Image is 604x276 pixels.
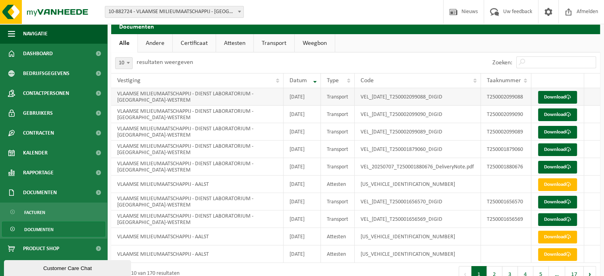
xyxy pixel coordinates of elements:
[355,141,481,158] td: VEL_[DATE]_T250001879060_DIGID
[111,18,600,34] h2: Documenten
[361,77,374,84] span: Code
[481,106,531,123] td: T250002099090
[23,44,53,64] span: Dashboard
[23,103,53,123] span: Gebruikers
[321,228,355,245] td: Attesten
[111,193,284,210] td: VLAAMSE MILIEUMAATSCHAPPIJ - DIENST LABORATORIUM - [GEOGRAPHIC_DATA]-WESTREM
[24,222,54,237] span: Documenten
[23,123,54,143] span: Contracten
[284,141,321,158] td: [DATE]
[2,205,105,220] a: Facturen
[538,91,577,104] a: Download
[321,106,355,123] td: Transport
[355,228,481,245] td: [US_VEHICLE_IDENTIFICATION_NUMBER]
[111,106,284,123] td: VLAAMSE MILIEUMAATSCHAPPIJ - DIENST LABORATORIUM - [GEOGRAPHIC_DATA]-WESTREM
[321,193,355,210] td: Transport
[492,60,512,66] label: Zoeken:
[284,88,321,106] td: [DATE]
[284,245,321,263] td: [DATE]
[355,158,481,176] td: VEL_20250707_T250001880676_DeliveryNote.pdf
[117,77,141,84] span: Vestiging
[111,141,284,158] td: VLAAMSE MILIEUMAATSCHAPPIJ - DIENST LABORATORIUM - [GEOGRAPHIC_DATA]-WESTREM
[105,6,244,18] span: 10-882724 - VLAAMSE MILIEUMAATSCHAPPIJ - AALST
[327,77,339,84] span: Type
[284,106,321,123] td: [DATE]
[23,183,57,203] span: Documenten
[289,77,307,84] span: Datum
[173,34,216,52] a: Certificaat
[284,228,321,245] td: [DATE]
[481,141,531,158] td: T250001879060
[116,58,132,69] span: 10
[355,106,481,123] td: VEL_[DATE]_T250002099090_DIGID
[321,158,355,176] td: Transport
[111,88,284,106] td: VLAAMSE MILIEUMAATSCHAPPIJ - DIENST LABORATORIUM - [GEOGRAPHIC_DATA]-WESTREM
[538,161,577,174] a: Download
[538,108,577,121] a: Download
[284,176,321,193] td: [DATE]
[355,88,481,106] td: VEL_[DATE]_T250002099088_DIGID
[111,228,284,245] td: VLAAMSE MILIEUMAATSCHAPPIJ - AALST
[254,34,294,52] a: Transport
[321,245,355,263] td: Attesten
[321,123,355,141] td: Transport
[4,259,133,276] iframe: chat widget
[111,176,284,193] td: VLAAMSE MILIEUMAATSCHAPPIJ - AALST
[138,34,172,52] a: Andere
[216,34,253,52] a: Attesten
[538,143,577,156] a: Download
[538,196,577,208] a: Download
[2,222,105,237] a: Documenten
[538,126,577,139] a: Download
[111,245,284,263] td: VLAAMSE MILIEUMAATSCHAPPIJ - AALST
[111,210,284,228] td: VLAAMSE MILIEUMAATSCHAPPIJ - DIENST LABORATORIUM - [GEOGRAPHIC_DATA]-WESTREM
[355,123,481,141] td: VEL_[DATE]_T250002099089_DIGID
[23,83,69,103] span: Contactpersonen
[481,158,531,176] td: T250001880676
[481,123,531,141] td: T250002099089
[321,88,355,106] td: Transport
[321,210,355,228] td: Transport
[111,123,284,141] td: VLAAMSE MILIEUMAATSCHAPPIJ - DIENST LABORATORIUM - [GEOGRAPHIC_DATA]-WESTREM
[137,59,193,66] label: resultaten weergeven
[295,34,335,52] a: Weegbon
[23,143,48,163] span: Kalender
[284,193,321,210] td: [DATE]
[23,163,54,183] span: Rapportage
[105,6,243,17] span: 10-882724 - VLAAMSE MILIEUMAATSCHAPPIJ - AALST
[284,158,321,176] td: [DATE]
[538,248,577,261] a: Download
[538,178,577,191] a: Download
[284,123,321,141] td: [DATE]
[111,34,137,52] a: Alle
[538,213,577,226] a: Download
[481,210,531,228] td: T250001656569
[538,231,577,243] a: Download
[487,77,521,84] span: Taaknummer
[111,158,284,176] td: VLAAMSE MILIEUMAATSCHAPPIJ - DIENST LABORATORIUM - [GEOGRAPHIC_DATA]-WESTREM
[355,193,481,210] td: VEL_[DATE]_T250001656570_DIGID
[355,210,481,228] td: VEL_[DATE]_T250001656569_DIGID
[24,205,45,220] span: Facturen
[23,64,69,83] span: Bedrijfsgegevens
[481,88,531,106] td: T250002099088
[115,57,133,69] span: 10
[355,245,481,263] td: [US_VEHICLE_IDENTIFICATION_NUMBER]
[481,193,531,210] td: T250001656570
[321,141,355,158] td: Transport
[321,176,355,193] td: Attesten
[23,24,48,44] span: Navigatie
[355,176,481,193] td: [US_VEHICLE_IDENTIFICATION_NUMBER]
[23,239,59,259] span: Product Shop
[284,210,321,228] td: [DATE]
